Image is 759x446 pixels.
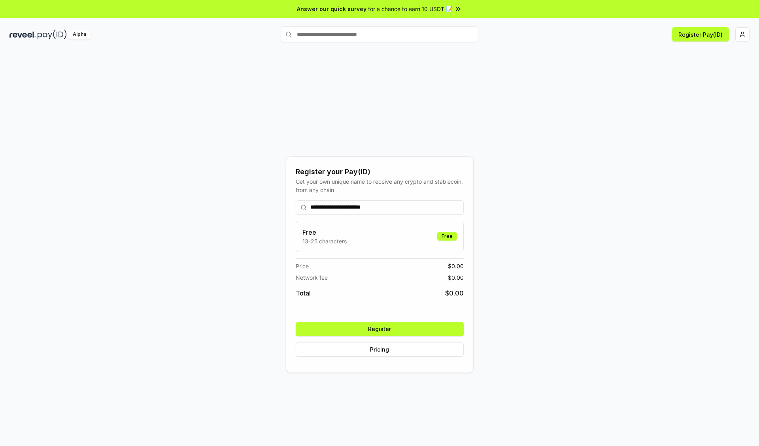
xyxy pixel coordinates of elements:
[448,262,464,270] span: $ 0.00
[296,288,311,298] span: Total
[368,5,453,13] span: for a chance to earn 10 USDT 📝
[448,273,464,282] span: $ 0.00
[296,262,309,270] span: Price
[68,30,91,40] div: Alpha
[302,228,347,237] h3: Free
[297,5,366,13] span: Answer our quick survey
[296,273,328,282] span: Network fee
[9,30,36,40] img: reveel_dark
[672,27,729,41] button: Register Pay(ID)
[296,177,464,194] div: Get your own unique name to receive any crypto and stablecoin, from any chain
[445,288,464,298] span: $ 0.00
[38,30,67,40] img: pay_id
[296,342,464,357] button: Pricing
[302,237,347,245] p: 13-25 characters
[296,166,464,177] div: Register your Pay(ID)
[437,232,457,241] div: Free
[296,322,464,336] button: Register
